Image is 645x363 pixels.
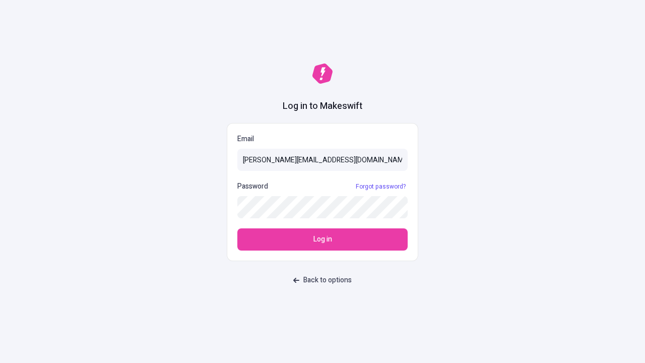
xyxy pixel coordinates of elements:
[237,181,268,192] p: Password
[313,234,332,245] span: Log in
[283,100,362,113] h1: Log in to Makeswift
[237,149,408,171] input: Email
[354,183,408,191] a: Forgot password?
[237,134,408,145] p: Email
[237,228,408,251] button: Log in
[287,271,358,289] button: Back to options
[303,275,352,286] span: Back to options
